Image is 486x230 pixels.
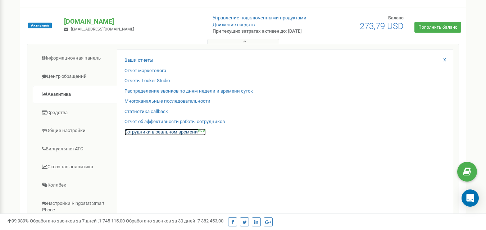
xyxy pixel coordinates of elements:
[124,67,166,74] a: Отчет маркетолога
[124,57,153,64] a: Ваши отчеты
[33,86,117,103] a: Аналитика
[124,78,170,84] a: Отчеты Looker Studio
[126,218,223,224] span: Обработано звонков за 30 дней :
[462,189,479,207] div: Open Intercom Messenger
[33,104,117,122] a: Средства
[33,68,117,85] a: Центр обращений
[213,22,255,27] a: Движение средств
[360,21,404,31] span: 273,79 USD
[33,177,117,194] a: Коллбек
[99,218,125,224] u: 1 745 115,00
[28,23,52,28] span: Активный
[124,98,210,105] a: Многоканальные последовательности
[33,195,117,219] a: Настройки Ringostat Smart Phone
[197,218,223,224] u: 7 382 453,00
[124,108,168,115] a: Статистика callback
[213,15,306,20] a: Управление подключенными продуктами
[213,28,313,35] p: При текущих затратах активен до: [DATE]
[443,57,446,64] a: X
[124,118,225,125] a: Отчет об эффективности работы сотрудников
[33,158,117,176] a: Сквозная аналитика
[33,122,117,140] a: Общие настройки
[71,27,134,32] span: [EMAIL_ADDRESS][DOMAIN_NAME]
[388,15,404,20] span: Баланс
[198,128,206,132] sup: NEW
[33,50,117,67] a: Информационная панель
[414,22,461,33] a: Пополнить баланс
[124,129,206,136] a: Сотрудники в реальном времениNEW
[124,88,253,95] a: Распределение звонков по дням недели и времени суток
[30,218,125,224] span: Обработано звонков за 7 дней :
[33,140,117,158] a: Виртуальная АТС
[7,218,29,224] span: 99,989%
[64,17,201,26] p: [DOMAIN_NAME]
